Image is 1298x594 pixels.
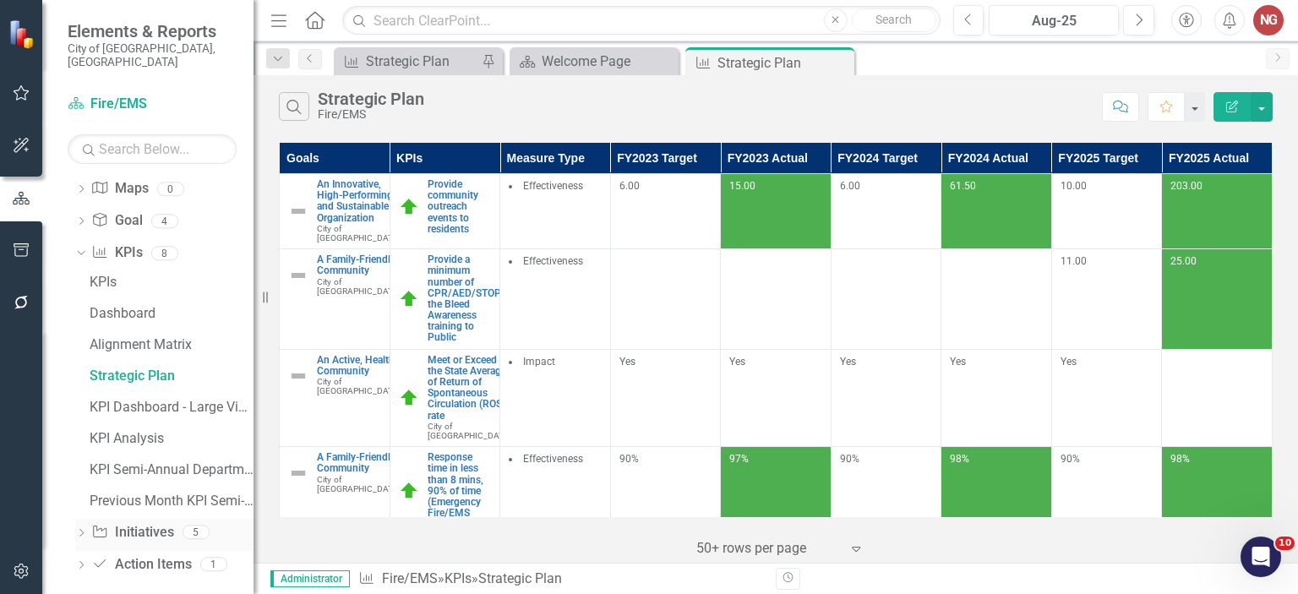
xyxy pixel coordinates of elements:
[85,394,254,421] a: KPI Dashboard - Large View
[157,182,184,196] div: 0
[85,300,254,327] a: Dashboard
[1253,5,1284,35] button: NG
[317,254,401,276] a: A Family-Friendly Community
[317,475,401,493] span: City of [GEOGRAPHIC_DATA]
[514,51,674,72] a: Welcome Page
[90,431,254,446] div: KPI Analysis
[288,265,308,286] img: Not Defined
[382,570,438,586] a: Fire/EMS
[399,289,419,309] img: On Target
[390,174,500,249] td: Double-Click to Edit Right Click for Context Menu
[478,570,562,586] div: Strategic Plan
[500,249,611,350] td: Double-Click to Edit
[183,526,210,540] div: 5
[619,180,640,192] span: 6.00
[91,243,142,263] a: KPIs
[317,377,401,395] span: City of [GEOGRAPHIC_DATA]
[500,447,611,536] td: Double-Click to Edit
[399,197,419,217] img: On Target
[317,355,401,377] a: An Active, Healthy Community
[428,452,492,530] a: Response time in less than 8 mins, 90% of time (Emergency Fire/EMS calls)
[90,462,254,477] div: KPI Semi-Annual Department Report
[995,11,1113,31] div: Aug-25
[318,108,424,121] div: Fire/EMS
[91,555,191,575] a: Action Items
[90,368,254,384] div: Strategic Plan
[523,180,583,192] span: Effectiveness
[85,362,254,390] a: Strategic Plan
[729,453,749,465] span: 97%
[91,179,148,199] a: Maps
[280,447,390,536] td: Double-Click to Edit Right Click for Context Menu
[85,488,254,515] a: Previous Month KPI Semi-Annual Department Report
[1275,537,1295,550] span: 10
[90,400,254,415] div: KPI Dashboard - Large View
[729,356,745,368] span: Yes
[68,134,237,164] input: Search Below...
[1170,255,1197,267] span: 25.00
[950,180,976,192] span: 61.50
[280,174,390,249] td: Double-Click to Edit Right Click for Context Menu
[342,6,940,35] input: Search ClearPoint...
[1061,356,1077,368] span: Yes
[619,453,639,465] span: 90%
[85,269,254,296] a: KPIs
[390,249,500,350] td: Double-Click to Edit Right Click for Context Menu
[270,570,350,587] span: Administrator
[390,447,500,536] td: Double-Click to Edit Right Click for Context Menu
[90,275,254,290] div: KPIs
[280,349,390,447] td: Double-Click to Edit Right Click for Context Menu
[989,5,1119,35] button: Aug-25
[840,180,860,192] span: 6.00
[85,456,254,483] a: KPI Semi-Annual Department Report
[542,51,674,72] div: Welcome Page
[852,8,936,32] button: Search
[8,18,39,49] img: ClearPoint Strategy
[1061,180,1087,192] span: 10.00
[85,331,254,358] a: Alignment Matrix
[875,13,912,26] span: Search
[90,306,254,321] div: Dashboard
[399,481,419,501] img: On Target
[717,52,850,74] div: Strategic Plan
[428,355,512,422] a: Meet or Exceed the State Average of Return of Spontaneous Circulation (ROSC) rate
[318,90,424,108] div: Strategic Plan
[91,523,173,542] a: Initiatives
[1170,453,1190,465] span: 98%
[444,570,472,586] a: KPIs
[619,356,635,368] span: Yes
[200,558,227,572] div: 1
[151,214,178,228] div: 4
[68,41,237,69] small: City of [GEOGRAPHIC_DATA], [GEOGRAPHIC_DATA]
[950,453,969,465] span: 98%
[428,422,512,440] span: City of [GEOGRAPHIC_DATA]
[358,569,763,589] div: » »
[1241,537,1281,577] iframe: Intercom live chat
[288,366,308,386] img: Not Defined
[91,211,142,231] a: Goal
[428,179,492,235] a: Provide community outreach events to residents
[151,246,178,260] div: 8
[366,51,477,72] div: Strategic Plan
[288,463,308,483] img: Not Defined
[840,356,856,368] span: Yes
[317,224,401,243] span: City of [GEOGRAPHIC_DATA]
[90,337,254,352] div: Alignment Matrix
[1061,453,1080,465] span: 90%
[1170,180,1203,192] span: 203.00
[288,201,308,221] img: Not Defined
[428,254,501,344] a: Provide a minimum number of CPR/AED/STOP the Bleed Awareness training to Public
[317,179,401,224] a: An Innovative, High-Performing and Sustainable Organization
[1061,255,1087,267] span: 11.00
[500,174,611,249] td: Double-Click to Edit
[338,51,477,72] a: Strategic Plan
[523,453,583,465] span: Effectiveness
[840,453,859,465] span: 90%
[950,356,966,368] span: Yes
[523,356,555,368] span: Impact
[317,452,401,474] a: A Family-Friendly Community
[729,180,755,192] span: 15.00
[500,349,611,447] td: Double-Click to Edit
[85,425,254,452] a: KPI Analysis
